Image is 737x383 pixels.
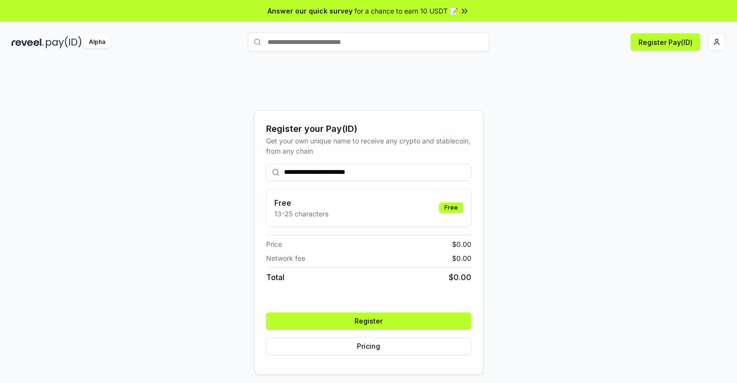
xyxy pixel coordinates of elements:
[439,202,463,213] div: Free
[266,271,284,283] span: Total
[266,122,471,136] div: Register your Pay(ID)
[84,36,111,48] div: Alpha
[354,6,458,16] span: for a chance to earn 10 USDT 📝
[266,136,471,156] div: Get your own unique name to receive any crypto and stablecoin, from any chain
[452,253,471,263] span: $ 0.00
[266,338,471,355] button: Pricing
[631,33,700,51] button: Register Pay(ID)
[274,197,328,209] h3: Free
[274,209,328,219] p: 13-25 characters
[46,36,82,48] img: pay_id
[449,271,471,283] span: $ 0.00
[12,36,44,48] img: reveel_dark
[268,6,353,16] span: Answer our quick survey
[452,239,471,249] span: $ 0.00
[266,312,471,330] button: Register
[266,239,282,249] span: Price
[266,253,305,263] span: Network fee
